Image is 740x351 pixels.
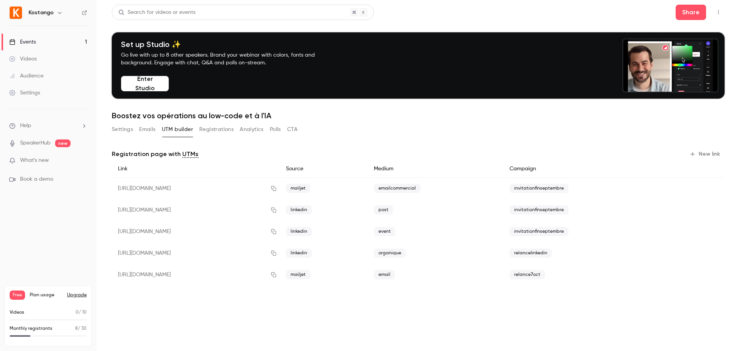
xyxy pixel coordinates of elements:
[29,9,54,17] h6: Kostango
[67,292,87,298] button: Upgrade
[270,123,281,136] button: Polls
[112,221,280,242] div: [URL][DOMAIN_NAME]
[55,139,71,147] span: new
[374,184,420,193] span: emailcommercial
[286,184,310,193] span: mailjet
[374,249,406,258] span: organique
[9,55,37,63] div: Videos
[286,205,312,215] span: linkedin
[112,123,133,136] button: Settings
[112,242,280,264] div: [URL][DOMAIN_NAME]
[139,123,155,136] button: Emails
[9,38,36,46] div: Events
[9,89,40,97] div: Settings
[9,72,44,80] div: Audience
[510,270,545,279] span: relance7oct
[75,325,87,332] p: / 30
[503,160,668,178] div: Campaign
[9,122,87,130] li: help-dropdown-opener
[280,160,368,178] div: Source
[510,227,568,236] span: invitationfinseptembre
[676,5,706,20] button: Share
[75,326,78,331] span: 8
[20,156,49,165] span: What's new
[510,184,568,193] span: invitationfinseptembre
[112,160,280,178] div: Link
[121,76,169,91] button: Enter Studio
[10,291,25,300] span: Free
[286,227,312,236] span: linkedin
[10,309,24,316] p: Videos
[368,160,504,178] div: Medium
[121,51,333,67] p: Go live with up to 8 other speakers. Brand your webinar with colors, fonts and background. Engage...
[286,249,312,258] span: linkedin
[121,40,333,49] h4: Set up Studio ✨
[287,123,298,136] button: CTA
[10,325,52,332] p: Monthly registrants
[76,310,79,315] span: 0
[20,139,50,147] a: SpeakerHub
[374,205,393,215] span: post
[112,264,280,286] div: [URL][DOMAIN_NAME]
[510,205,568,215] span: invitationfinseptembre
[286,270,310,279] span: mailjet
[162,123,193,136] button: UTM builder
[112,199,280,221] div: [URL][DOMAIN_NAME]
[10,7,22,19] img: Kostango
[112,149,198,159] p: Registration page with
[112,111,725,120] h1: Boostez vos opérations au low-code et à l'IA
[374,270,395,279] span: email
[112,178,280,200] div: [URL][DOMAIN_NAME]
[20,175,53,183] span: Book a demo
[118,8,195,17] div: Search for videos or events
[510,249,552,258] span: relancelinkedin
[76,309,87,316] p: / 10
[20,122,31,130] span: Help
[30,292,62,298] span: Plan usage
[374,227,395,236] span: event
[686,148,725,160] button: New link
[182,149,198,159] a: UTMs
[199,123,234,136] button: Registrations
[240,123,264,136] button: Analytics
